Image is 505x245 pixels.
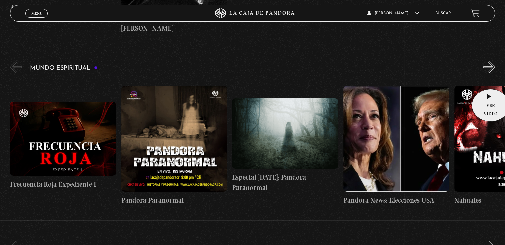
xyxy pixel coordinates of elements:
span: [PERSON_NAME] [367,11,419,15]
span: Menu [31,11,42,15]
button: Previous [10,61,22,73]
a: Pandora News: Elecciones USA [343,78,449,213]
a: Pandora Paranormal [121,78,227,213]
h4: Pandora News: Elecciones USA [343,195,449,205]
a: View your shopping cart [471,9,480,18]
button: Next [483,61,495,73]
h4: Asesinos Seriales – [PERSON_NAME] [121,13,227,34]
h4: Especial [DATE]: Pandora Paranormal [232,172,338,193]
a: Buscar [435,11,451,15]
h3: Mundo Espiritual [30,65,98,71]
a: Especial [DATE]: Pandora Paranormal [232,78,338,213]
a: Frecuencia Roja Expediente I [10,78,116,213]
h4: Pandora Paranormal [121,195,227,205]
span: Cerrar [29,17,44,22]
h4: Asesinos Seriales [10,2,116,13]
h4: Frecuencia Roja Expediente I [10,179,116,190]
